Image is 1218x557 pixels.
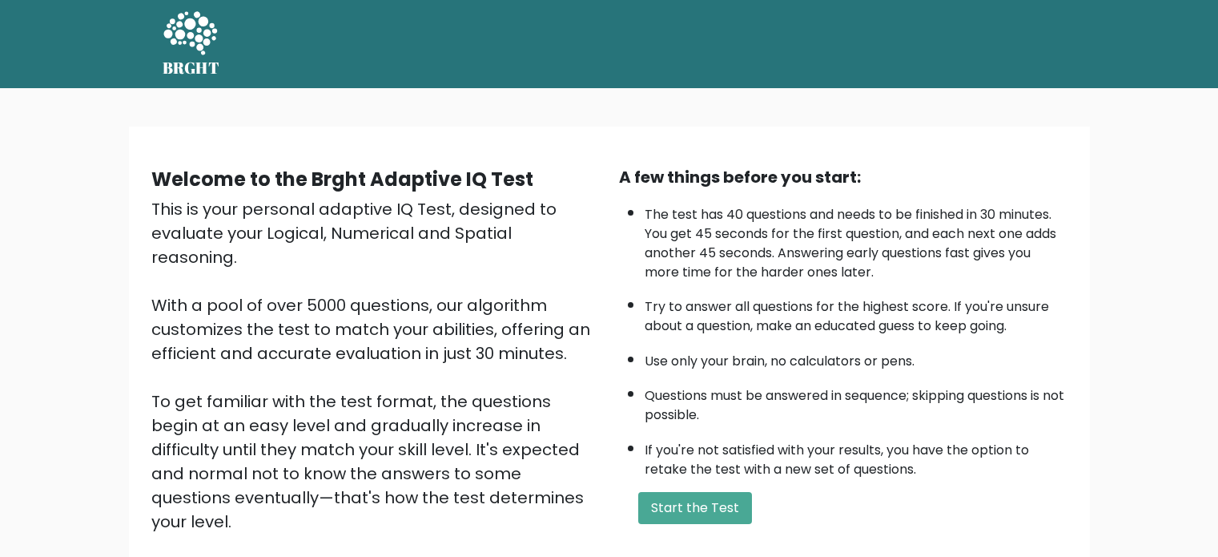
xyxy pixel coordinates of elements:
li: If you're not satisfied with your results, you have the option to retake the test with a new set ... [645,433,1067,479]
div: A few things before you start: [619,165,1067,189]
button: Start the Test [638,492,752,524]
li: Questions must be answered in sequence; skipping questions is not possible. [645,378,1067,425]
li: The test has 40 questions and needs to be finished in 30 minutes. You get 45 seconds for the firs... [645,197,1067,282]
li: Use only your brain, no calculators or pens. [645,344,1067,371]
a: BRGHT [163,6,220,82]
h5: BRGHT [163,59,220,78]
li: Try to answer all questions for the highest score. If you're unsure about a question, make an edu... [645,289,1067,336]
b: Welcome to the Brght Adaptive IQ Test [151,166,533,192]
